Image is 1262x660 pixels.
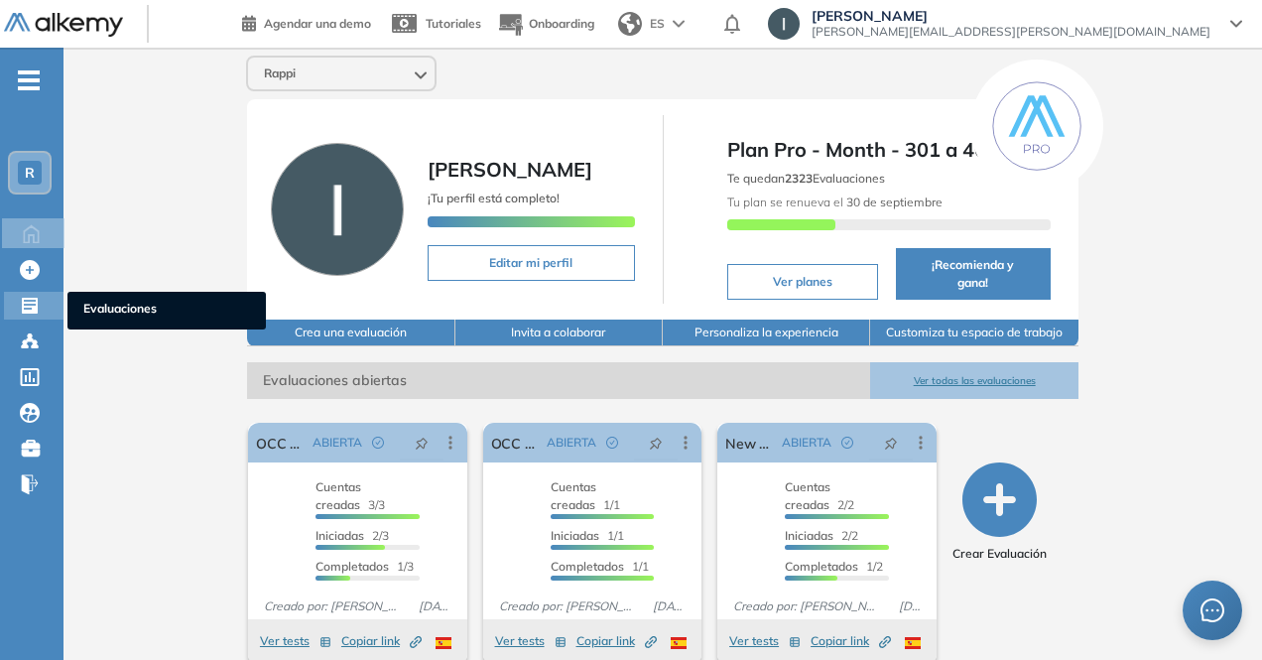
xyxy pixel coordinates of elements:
span: 1/1 [551,528,624,543]
span: Rappi [264,66,296,81]
span: pushpin [884,435,898,451]
a: Agendar una demo [242,10,371,34]
span: message [1200,598,1224,622]
span: Crear Evaluación [952,545,1047,563]
span: 1/1 [551,479,620,512]
span: 1/2 [785,559,883,574]
span: Completados [315,559,389,574]
span: ABIERTA [547,434,596,452]
button: ¡Recomienda y gana! [896,248,1051,300]
span: 3/3 [315,479,385,512]
span: [PERSON_NAME] [812,8,1210,24]
button: Onboarding [497,3,594,46]
button: Copiar link [576,629,657,653]
span: Plan Pro - Month - 301 a 400 [727,135,1051,165]
span: [DATE] [411,597,459,615]
span: ABIERTA [313,434,362,452]
span: Cuentas creadas [315,479,361,512]
span: Onboarding [529,16,594,31]
span: ES [650,15,665,33]
button: pushpin [400,427,443,459]
span: Te quedan Evaluaciones [727,171,885,186]
span: 2/2 [785,528,858,543]
img: ESP [671,637,687,649]
button: Ver tests [260,629,331,653]
button: Ver tests [495,629,567,653]
button: Crear Evaluación [952,462,1047,563]
span: Creado por: [PERSON_NAME] [256,597,410,615]
a: New Test OCC [725,423,774,462]
span: ABIERTA [782,434,831,452]
span: pushpin [649,435,663,451]
span: [PERSON_NAME] [428,157,592,182]
span: Iniciadas [315,528,364,543]
span: R [25,165,35,181]
span: Copiar link [341,632,422,650]
img: ESP [905,637,921,649]
span: 1/1 [551,559,649,574]
span: Iniciadas [785,528,833,543]
button: pushpin [869,427,913,459]
b: 2323 [785,171,813,186]
img: Foto de perfil [271,143,404,276]
span: pushpin [415,435,429,451]
span: Completados [785,559,858,574]
span: Tutoriales [426,16,481,31]
button: Personaliza la experiencia [663,320,870,346]
button: Ver todas las evaluaciones [870,362,1077,399]
button: Invita a colaborar [455,320,663,346]
span: Completados [551,559,624,574]
span: Evaluaciones [83,300,250,322]
span: Tu plan se renueva el [727,195,943,209]
span: 2/3 [315,528,389,543]
button: Copiar link [811,629,891,653]
button: Ver planes [727,264,878,300]
img: world [618,12,642,36]
a: OCC Python Test [491,423,540,462]
button: Crea una evaluación [247,320,454,346]
button: Copiar link [341,629,422,653]
span: Cuentas creadas [551,479,596,512]
button: Ver tests [729,629,801,653]
span: Agendar una demo [264,16,371,31]
i: - [18,78,40,82]
span: [DATE] [891,597,929,615]
button: Editar mi perfil [428,245,634,281]
span: 1/3 [315,559,414,574]
span: Copiar link [811,632,891,650]
span: check-circle [372,437,384,449]
img: ESP [436,637,451,649]
img: arrow [673,20,685,28]
a: OCC SQL [256,423,305,462]
button: Customiza tu espacio de trabajo [870,320,1077,346]
span: Creado por: [PERSON_NAME] [PERSON_NAME] [725,597,890,615]
span: Copiar link [576,632,657,650]
span: Evaluaciones abiertas [247,362,870,399]
span: [PERSON_NAME][EMAIL_ADDRESS][PERSON_NAME][DOMAIN_NAME] [812,24,1210,40]
span: check-circle [606,437,618,449]
b: 30 de septiembre [843,195,943,209]
span: [DATE] [645,597,694,615]
span: 2/2 [785,479,854,512]
img: Logo [4,13,123,38]
span: check-circle [841,437,853,449]
span: ¡Tu perfil está completo! [428,191,560,205]
span: Creado por: [PERSON_NAME] [491,597,645,615]
span: Cuentas creadas [785,479,830,512]
button: pushpin [634,427,678,459]
span: Iniciadas [551,528,599,543]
